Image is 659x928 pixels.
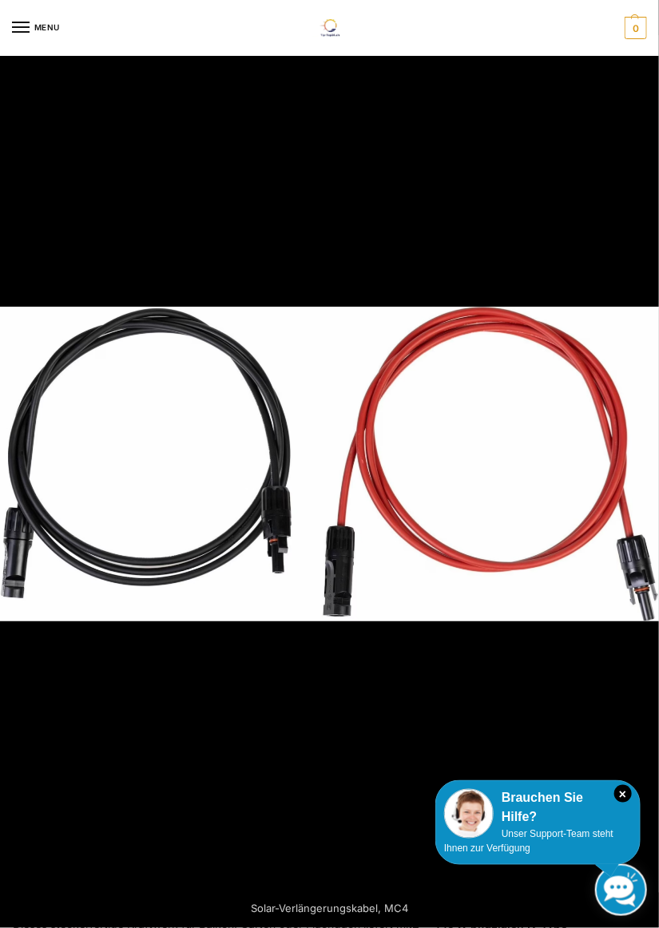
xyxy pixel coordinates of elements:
div: Brauchen Sie Hilfe? [444,789,632,827]
a: 0 [621,17,647,39]
img: Solaranlagen, Speicheranlagen und Energiesparprodukte [311,19,348,37]
span: 0 [625,17,647,39]
i: Schließen [614,785,632,803]
nav: Cart contents [621,17,647,39]
div: Solar-Verlängerungskabel, MC4 [162,893,498,925]
button: Menu [12,16,60,40]
span: Unser Support-Team steht Ihnen zur Verfügung [444,829,613,855]
img: Customer service [444,789,494,839]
